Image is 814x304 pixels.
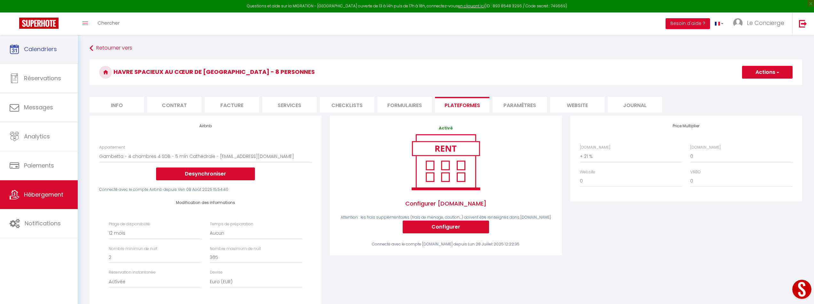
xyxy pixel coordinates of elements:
[799,19,807,27] img: logout
[580,124,793,128] h4: Price Multiplier
[403,221,489,233] button: Configurer
[339,193,552,214] span: Configurer [DOMAIN_NAME]
[210,269,223,276] label: Devise
[339,125,552,131] p: Activé
[90,43,802,54] a: Retourner vers
[109,200,302,205] h4: Modification des informations
[24,45,57,53] span: Calendriers
[339,241,552,247] div: Connecté avec le compte [DOMAIN_NAME] depuis Lun 28 Juillet 2025 12:22:35
[93,12,124,35] a: Chercher
[690,169,701,175] label: VRBO
[99,187,312,193] div: Connecté avec le compte Airbnb depuis Ven 08 Août 2025 15:54:40
[493,97,547,113] li: Paramètres
[666,18,710,29] button: Besoin d'aide ?
[733,18,743,28] img: ...
[98,19,120,26] span: Chercher
[728,12,792,35] a: ... Le Concierge
[210,221,253,227] label: Temps de préparation
[580,169,595,175] label: Website
[24,103,53,111] span: Messages
[341,214,551,220] span: Attention : les frais supplémentaires (frais de ménage, caution...) doivent être renseignés dans ...
[90,59,802,85] h3: Havre spacieux au cœur de [GEOGRAPHIC_DATA] - 8 personnes
[24,132,50,140] span: Analytics
[24,161,54,169] span: Paiements
[747,19,784,27] span: Le Concierge
[690,144,721,151] label: [DOMAIN_NAME]
[580,144,610,151] label: [DOMAIN_NAME]
[24,74,61,82] span: Réservations
[210,246,261,252] label: Nombre maximum de nuit
[99,144,125,151] label: Appartement
[377,97,432,113] li: Formulaires
[320,97,374,113] li: Checklists
[147,97,202,113] li: Contrat
[742,66,793,79] button: Actions
[262,97,317,113] li: Services
[156,168,255,180] button: Desynchroniser
[99,124,312,128] h4: Airbnb
[109,221,150,227] label: Plage de disponibilité
[19,18,59,29] img: Super Booking
[109,269,155,276] label: Réservation instantanée
[458,3,485,9] a: en cliquant ici
[550,97,605,113] li: website
[25,219,61,227] span: Notifications
[608,97,662,113] li: Journal
[90,97,144,113] li: Info
[787,277,814,304] iframe: LiveChat chat widget
[205,97,259,113] li: Facture
[109,246,157,252] label: Nombre minimun de nuit
[24,191,63,199] span: Hébergement
[435,97,489,113] li: Plateformes
[405,131,486,193] img: rent.png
